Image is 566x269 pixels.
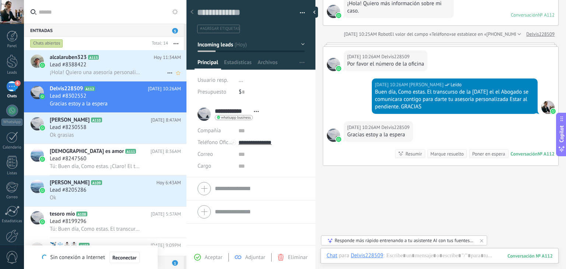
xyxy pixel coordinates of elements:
img: icon [40,63,45,68]
span: Lead #8247560 [50,155,86,163]
span: Delvis228509 [50,85,83,92]
div: Buen día, Como estas. El transcurso de la [DATE] el el Abogado se comunicara contigo para darte t... [375,88,534,111]
span: Susana Rocha [541,101,555,114]
span: Ok [50,194,56,201]
span: Lead #8230558 [50,124,86,131]
div: Ocultar [311,7,318,18]
span: A112 [84,86,95,91]
span: Lead #8205286 [50,186,86,194]
a: avataricon[PERSON_NAME]A109Hoy 6:43AMLead #8205286Ok [24,175,186,206]
span: A111 [125,149,136,154]
span: El valor del campo «Teléfono» [390,31,451,38]
div: Listas [1,171,23,176]
span: para [339,252,349,259]
span: #agregar etiquetas [200,26,240,31]
div: Responde más rápido entrenando a tu asistente AI con tus fuentes de datos [335,237,474,244]
a: avataricon[DEMOGRAPHIC_DATA] es amorA111[DATE] 8:36AMLead #8247560Tú: Buen día, Como estas. ¡Clar... [24,144,186,175]
img: waba.svg [551,109,556,114]
span: Principal [198,59,218,70]
div: Gracias estoy a la espera [347,131,409,139]
span: Susana Rocha (Oficina de Venta) [409,81,443,88]
span: Correo [198,151,213,158]
div: Cargo [198,160,233,172]
span: [PERSON_NAME] [50,179,90,186]
span: whatsapp business [221,116,251,119]
span: [DATE] 8:47AM [151,116,181,124]
div: Presupuesto [198,86,233,98]
span: : [383,252,384,259]
div: [DATE] 10:26AM [347,53,381,60]
div: Usuario resp. [198,74,233,86]
span: 6 [15,80,21,86]
div: Delvis228509 [351,252,383,259]
span: Teléfono Oficina [198,139,236,146]
span: [DEMOGRAPHIC_DATA] es amor [50,148,124,155]
img: icon [40,94,45,99]
div: Panel [1,44,23,49]
button: Teléfono Oficina [198,137,233,149]
div: Compañía [198,125,233,137]
div: Correo [1,195,23,200]
div: Conversación [511,12,538,18]
div: [DATE] 10:26AM [375,81,409,88]
img: waba.svg [336,66,341,71]
div: Leads [1,70,23,75]
a: avataricon[PERSON_NAME]A110[DATE] 8:47AMLead #8230558Ok grasias [24,113,186,144]
div: [DATE] 10:25AM [344,31,378,38]
span: Aceptar [205,254,222,261]
a: Delvis228509 [526,31,555,38]
a: avatariconDelvis228509A112[DATE] 10:26AMLead #8302552Gracias estoy a la espera [24,81,186,112]
span: ¡Hola! Quiero una asesoría personalizada? [50,69,140,76]
span: [DATE] 10:26AM [148,85,181,92]
span: Delvis228509 [381,53,410,60]
div: Por favor el número de la oficina [347,60,424,68]
span: tesoro mío [50,210,75,218]
span: Adjuntar [245,254,265,261]
span: Ok grasias [50,132,74,139]
span: [DATE] 8:36AM [151,148,181,155]
span: Delvis228509 [327,58,340,71]
div: Marque resuelto [430,150,464,157]
img: icon [40,219,45,224]
span: Delvis228509 [327,5,340,18]
span: A108 [76,212,87,216]
button: Reconectar [109,252,140,263]
img: waba.svg [336,13,341,18]
span: Delvis228509 [381,124,410,131]
span: [PERSON_NAME] [50,116,90,124]
span: Hoy 6:43AM [156,179,181,186]
img: icon [40,125,45,130]
div: Estadísticas [1,219,23,224]
div: 112 [507,253,553,259]
span: ... [239,77,243,84]
span: Tú: Buen día, Como estas. ¡Claro! El transcurso de la [DATE] el el Abogado se comunicara contigo ... [50,163,140,170]
span: se establece en «[PHONE_NUMBER]» [451,31,527,38]
span: Tú: Buen día, Como estas. El transcurso de la [DATE] el el Abogado se comunicara contigo para dar... [50,226,140,233]
span: A110 [91,118,102,122]
span: Reconectar [112,255,137,260]
img: icon [40,188,45,193]
span: Robot [378,31,390,37]
div: Resumir [405,150,422,157]
span: A113 [88,55,99,60]
div: Chats [1,94,23,99]
span: Hoy 11:34AM [154,54,181,61]
span: 1 [172,260,178,266]
span: Lead #8388422 [50,61,86,69]
div: Poner en espera [472,150,505,157]
span: Lead #8199296 [50,218,86,225]
div: Sin conexión a Internet [42,251,139,263]
span: [DATE] 9:09PM [151,242,181,249]
a: avataricontesoro míoA108[DATE] 5:37AMLead #8199296Tú: Buen día, Como estas. El transcurso de la [... [24,207,186,238]
span: [DATE] 5:37AM [151,210,181,218]
a: avatariconalcalaruben323A113Hoy 11:34AMLead #8388422¡Hola! Quiero una asesoría personalizada? [24,50,186,81]
span: 5 [172,28,178,34]
span: Copilot [558,126,565,143]
span: Usuario resp. [198,77,228,84]
span: alcalaruben323 [50,54,87,61]
div: Calendario [1,145,23,150]
span: ✈️️❄️⛄☃️ [50,242,77,249]
span: Gracias estoy a la espera [50,100,108,107]
span: Estadísticas [224,59,252,70]
span: Archivos [258,59,277,70]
